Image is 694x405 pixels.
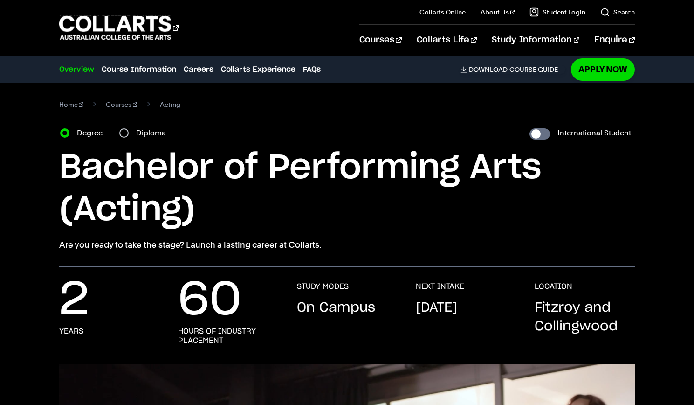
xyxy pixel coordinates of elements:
[297,282,349,291] h3: STUDY MODES
[297,299,375,317] p: On Campus
[460,65,565,74] a: DownloadCourse Guide
[59,147,635,231] h1: Bachelor of Performing Arts (Acting)
[303,64,321,75] a: FAQs
[178,282,241,319] p: 60
[492,25,579,56] a: Study Information
[535,282,572,291] h3: LOCATION
[481,7,515,17] a: About Us
[594,25,635,56] a: Enquire
[600,7,635,17] a: Search
[529,7,585,17] a: Student Login
[535,299,635,336] p: Fitzroy and Collingwood
[59,64,94,75] a: Overview
[417,25,477,56] a: Collarts Life
[136,126,172,140] label: Diploma
[59,327,83,336] h3: years
[416,282,464,291] h3: NEXT INTAKE
[178,327,278,345] h3: hours of industry placement
[359,25,402,56] a: Courses
[106,98,137,111] a: Courses
[102,64,176,75] a: Course Information
[77,126,108,140] label: Degree
[160,98,180,111] span: Acting
[419,7,466,17] a: Collarts Online
[416,299,457,317] p: [DATE]
[571,58,635,80] a: Apply Now
[184,64,213,75] a: Careers
[221,64,295,75] a: Collarts Experience
[469,65,508,74] span: Download
[59,98,84,111] a: Home
[59,282,89,319] p: 2
[59,238,635,251] p: Are you ready to take the stage? Launch a lasting career at Collarts.
[59,14,179,41] div: Go to homepage
[557,126,631,140] label: International Student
